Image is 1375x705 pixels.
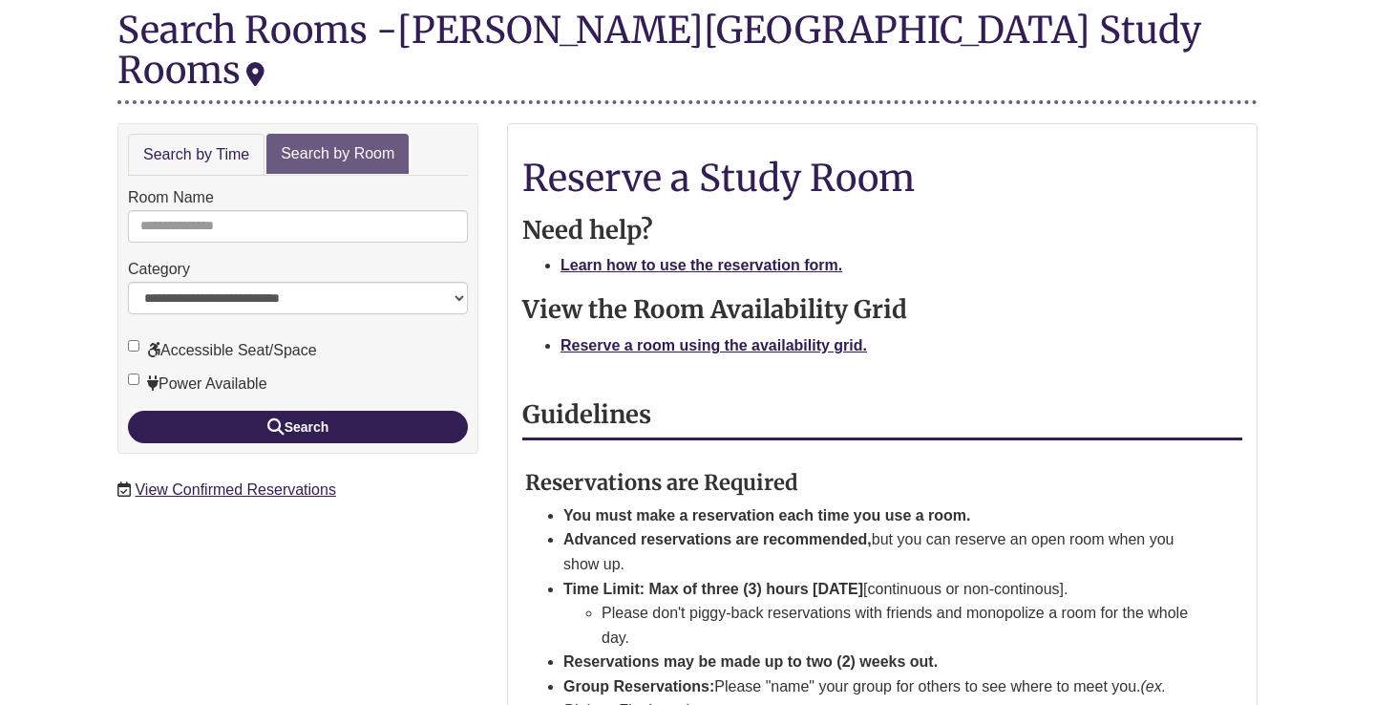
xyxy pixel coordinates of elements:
strong: Need help? [522,215,653,246]
label: Power Available [128,372,267,396]
strong: View the Room Availability Grid [522,294,907,325]
input: Accessible Seat/Space [128,340,139,352]
h1: Reserve a Study Room [522,158,1242,198]
label: Category [128,257,190,282]
li: [continuous or non-continous]. [563,577,1196,651]
strong: Advanced reservations are recommended, [563,531,872,547]
div: [PERSON_NAME][GEOGRAPHIC_DATA] Study Rooms [117,7,1201,93]
li: Please don't piggy-back reservations with friends and monopolize a room for the whole day. [602,601,1196,650]
a: Learn how to use the reservation form. [561,257,842,273]
label: Accessible Seat/Space [128,338,317,363]
button: Search [128,411,468,443]
a: View Confirmed Reservations [135,481,335,498]
strong: Reservations are Required [525,469,798,496]
input: Power Available [128,374,139,385]
label: Room Name [128,185,214,210]
strong: Group Reservations: [563,678,714,694]
div: Search Rooms - [117,10,1258,103]
strong: You must make a reservation each time you use a room. [563,507,971,523]
a: Reserve a room using the availability grid. [561,337,867,353]
li: but you can reserve an open room when you show up. [563,527,1196,576]
strong: Time Limit: Max of three (3) hours [DATE] [563,581,863,597]
strong: Guidelines [522,399,651,430]
strong: Reservations may be made up to two (2) weeks out. [563,653,938,670]
a: Search by Room [266,134,409,175]
a: Search by Time [128,134,264,177]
